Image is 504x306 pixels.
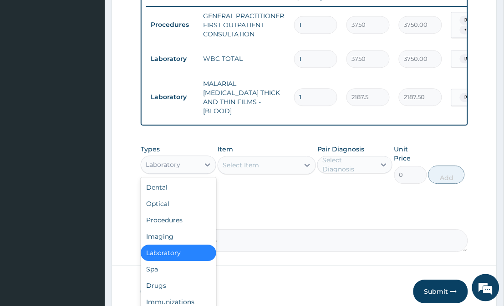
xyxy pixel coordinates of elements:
[460,93,503,102] span: [MEDICAL_DATA]
[199,75,290,120] td: MALARIAL [MEDICAL_DATA] THICK AND THIN FILMS - [BLOOD]
[199,50,290,68] td: WBC TOTAL
[146,16,199,33] td: Procedures
[53,94,126,186] span: We're online!
[141,245,216,261] div: Laboratory
[317,145,364,154] label: Pair Diagnosis
[141,145,160,153] label: Types
[460,54,503,63] span: [MEDICAL_DATA]
[5,207,173,239] textarea: Type your message and hit 'Enter'
[413,280,468,303] button: Submit
[394,145,427,163] label: Unit Price
[218,145,233,154] label: Item
[322,156,375,174] div: Select Diagnosis
[141,196,216,212] div: Optical
[47,51,153,63] div: Chat with us now
[141,212,216,228] div: Procedures
[223,161,259,170] div: Select Item
[146,160,180,169] div: Laboratory
[141,216,468,224] label: Comment
[141,277,216,294] div: Drugs
[460,15,503,25] span: [MEDICAL_DATA]
[428,166,465,184] button: Add
[149,5,171,26] div: Minimize live chat window
[146,50,199,67] td: Laboratory
[460,25,473,35] span: + 1
[141,228,216,245] div: Imaging
[141,179,216,196] div: Dental
[146,89,199,105] td: Laboratory
[141,261,216,277] div: Spa
[17,45,37,68] img: d_794563401_company_1708531726252_794563401
[199,7,290,43] td: GENERAL PRACTITIONER FIRST OUTPATIENT CONSULTATION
